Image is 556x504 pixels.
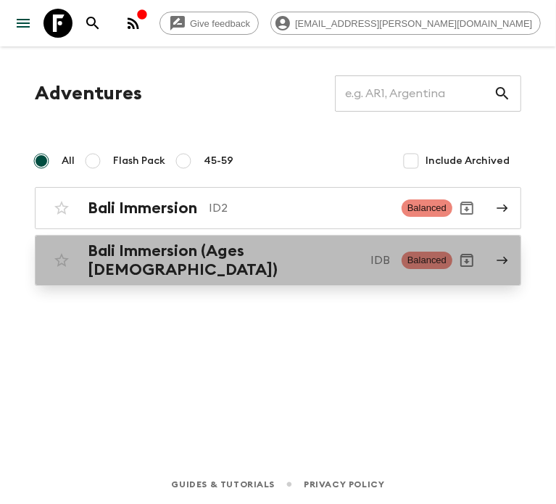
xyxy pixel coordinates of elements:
span: Give feedback [182,18,258,29]
a: Privacy Policy [304,476,384,492]
button: Archive [452,194,481,223]
button: search adventures [78,9,107,38]
h2: Bali Immersion (Ages [DEMOGRAPHIC_DATA]) [88,241,359,279]
span: 45-59 [204,154,233,168]
a: Guides & Tutorials [171,476,275,492]
a: Bali Immersion (Ages [DEMOGRAPHIC_DATA])IDBBalancedArchive [35,235,521,286]
span: All [62,154,75,168]
div: [EMAIL_ADDRESS][PERSON_NAME][DOMAIN_NAME] [270,12,541,35]
span: [EMAIL_ADDRESS][PERSON_NAME][DOMAIN_NAME] [287,18,540,29]
button: Archive [452,246,481,275]
h2: Bali Immersion [88,199,197,218]
span: Flash Pack [113,154,165,168]
span: Balanced [402,199,452,217]
a: Give feedback [159,12,259,35]
input: e.g. AR1, Argentina [335,73,494,114]
button: menu [9,9,38,38]
span: Balanced [402,252,452,269]
p: ID2 [209,199,390,217]
a: Bali ImmersionID2BalancedArchive [35,187,521,229]
span: Include Archived [426,154,510,168]
h1: Adventures [35,79,142,108]
p: IDB [370,252,390,269]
